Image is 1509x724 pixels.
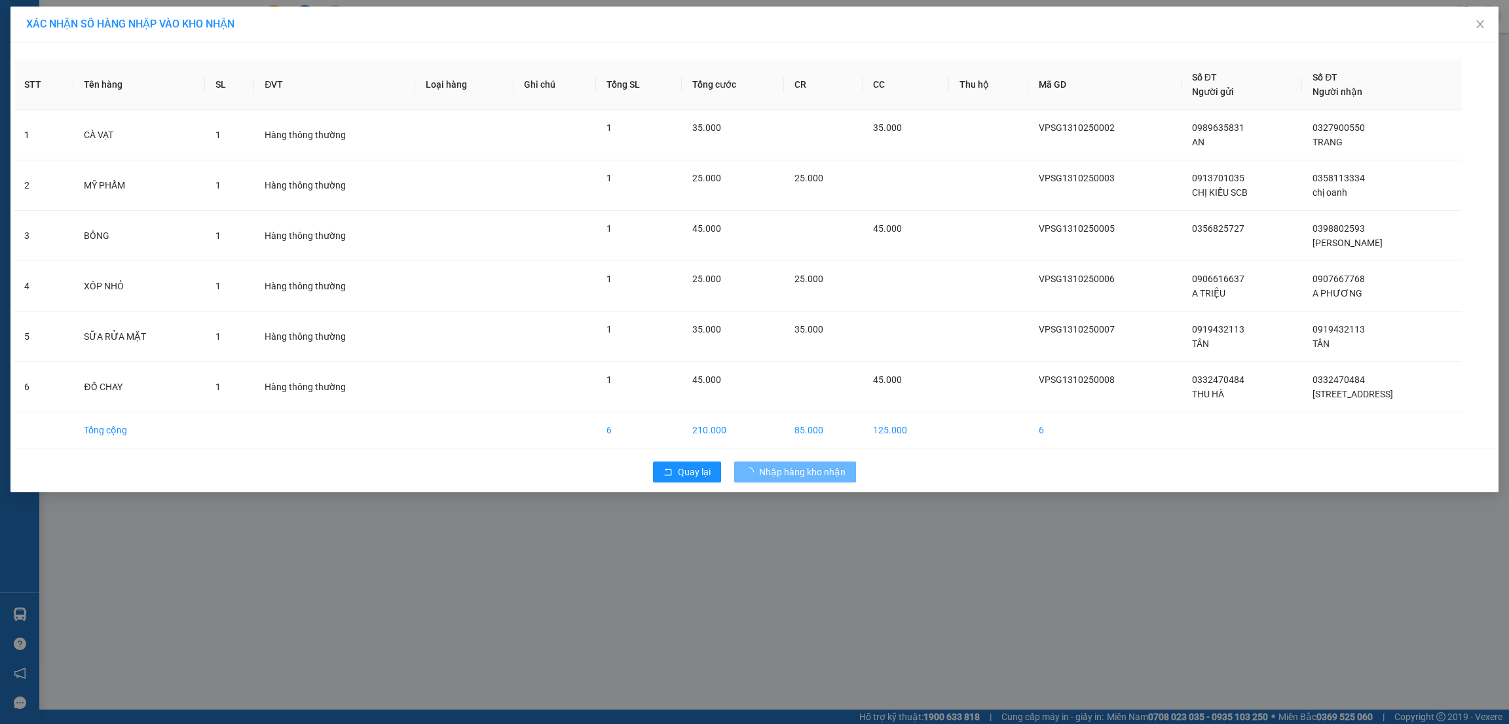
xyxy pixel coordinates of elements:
[692,173,721,183] span: 25.000
[794,324,823,335] span: 35.000
[1192,173,1244,183] span: 0913701035
[14,211,73,261] td: 3
[1313,389,1393,399] span: [STREET_ADDRESS]
[254,60,415,110] th: ĐVT
[14,261,73,312] td: 4
[14,110,73,160] td: 1
[1313,173,1365,183] span: 0358113334
[949,60,1028,110] th: Thu hộ
[863,60,949,110] th: CC
[682,412,784,448] td: 210.000
[759,465,846,479] span: Nhập hàng kho nhận
[1462,7,1499,43] button: Close
[794,274,823,284] span: 25.000
[663,467,673,478] span: rollback
[1313,374,1365,385] span: 0332470484
[863,412,949,448] td: 125.000
[73,362,204,412] td: ĐỒ CHAY
[692,324,721,335] span: 35.000
[873,122,902,133] span: 35.000
[1313,72,1337,82] span: Số ĐT
[254,261,415,312] td: Hàng thông thường
[678,465,711,479] span: Quay lại
[1313,238,1383,248] span: [PERSON_NAME]
[1192,338,1209,349] span: TÂN
[596,412,682,448] td: 6
[73,60,204,110] th: Tên hàng
[1039,223,1115,234] span: VPSG1310250005
[254,211,415,261] td: Hàng thông thường
[784,412,863,448] td: 85.000
[1313,86,1362,97] span: Người nhận
[692,223,721,234] span: 45.000
[1313,137,1343,147] span: TRANG
[653,462,721,482] button: rollbackQuay lại
[873,223,902,234] span: 45.000
[1192,187,1248,198] span: CHỊ KIỀU SCB
[1192,72,1217,82] span: Số ĐT
[606,374,612,385] span: 1
[254,110,415,160] td: Hàng thông thường
[1313,274,1365,284] span: 0907667768
[513,60,596,110] th: Ghi chú
[794,173,823,183] span: 25.000
[254,362,415,412] td: Hàng thông thường
[26,18,234,30] span: XÁC NHẬN SỐ HÀNG NHẬP VÀO KHO NHẬN
[73,110,204,160] td: CÀ VẠT
[1039,324,1115,335] span: VPSG1310250007
[1039,122,1115,133] span: VPSG1310250002
[1192,389,1224,399] span: THU HÀ
[692,374,721,385] span: 45.000
[1313,223,1365,234] span: 0398802593
[215,281,221,291] span: 1
[14,312,73,362] td: 5
[606,274,612,284] span: 1
[1192,274,1244,284] span: 0906616637
[1039,173,1115,183] span: VPSG1310250003
[254,312,415,362] td: Hàng thông thường
[1028,412,1181,448] td: 6
[215,230,221,241] span: 1
[73,211,204,261] td: BÔNG
[215,130,221,140] span: 1
[606,122,612,133] span: 1
[1313,288,1362,299] span: A PHƯƠNG
[692,274,721,284] span: 25.000
[14,60,73,110] th: STT
[606,173,612,183] span: 1
[1313,122,1365,133] span: 0327900550
[1192,137,1204,147] span: AN
[734,462,856,482] button: Nhập hàng kho nhận
[1192,324,1244,335] span: 0919432113
[784,60,863,110] th: CR
[415,60,513,110] th: Loại hàng
[1039,374,1115,385] span: VPSG1310250008
[682,60,784,110] th: Tổng cước
[205,60,255,110] th: SL
[73,412,204,448] td: Tổng cộng
[73,312,204,362] td: SỮA RỬA MẶT
[1192,223,1244,234] span: 0356825727
[1192,374,1244,385] span: 0332470484
[1192,86,1234,97] span: Người gửi
[1313,324,1365,335] span: 0919432113
[215,382,221,392] span: 1
[1192,122,1244,133] span: 0989635831
[606,324,612,335] span: 1
[1028,60,1181,110] th: Mã GD
[215,331,221,342] span: 1
[73,261,204,312] td: XÔP NHỎ
[14,160,73,211] td: 2
[1192,288,1225,299] span: A TRIỆU
[1475,19,1485,29] span: close
[254,160,415,211] td: Hàng thông thường
[596,60,682,110] th: Tổng SL
[73,160,204,211] td: MỸ PHẨM
[1039,274,1115,284] span: VPSG1310250006
[215,180,221,190] span: 1
[14,362,73,412] td: 6
[745,467,759,477] span: loading
[873,374,902,385] span: 45.000
[1313,187,1347,198] span: chị oanh
[1313,338,1330,349] span: TÂN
